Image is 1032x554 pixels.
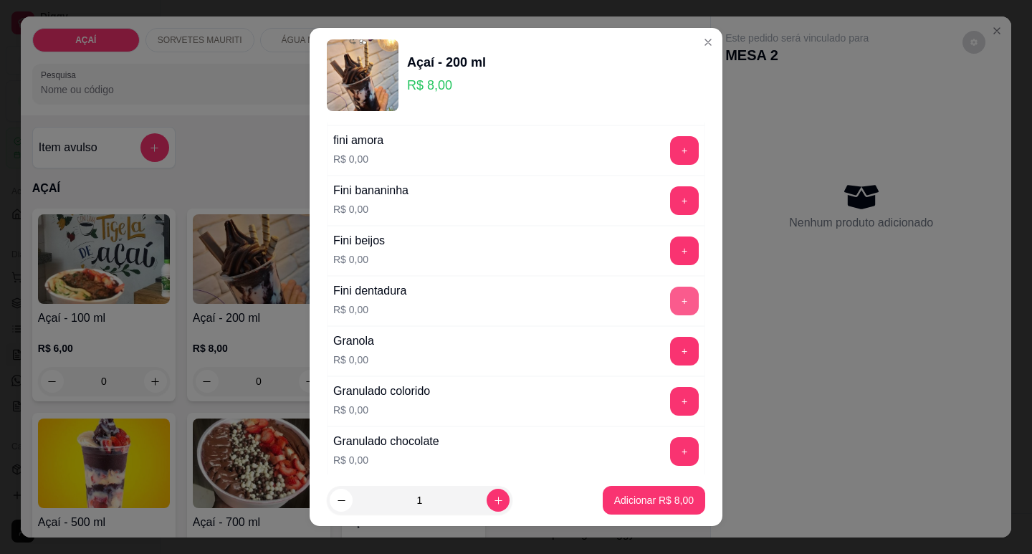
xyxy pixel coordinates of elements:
[333,333,374,350] div: Granola
[333,282,406,300] div: Fini dentadura
[670,136,699,165] button: add
[333,182,408,199] div: Fini bananinha
[603,486,705,515] button: Adicionar R$ 8,00
[333,353,374,367] p: R$ 0,00
[670,337,699,366] button: add
[333,433,439,450] div: Granulado chocolate
[333,383,430,400] div: Granulado colorido
[670,437,699,466] button: add
[614,493,694,507] p: Adicionar R$ 8,00
[327,39,398,111] img: product-image
[407,75,486,95] p: R$ 8,00
[333,132,383,149] div: fini amora
[333,453,439,467] p: R$ 0,00
[670,237,699,265] button: add
[330,489,353,512] button: decrease-product-quantity
[697,31,720,54] button: Close
[670,387,699,416] button: add
[333,232,385,249] div: Fini beijos
[333,302,406,317] p: R$ 0,00
[670,186,699,215] button: add
[333,152,383,166] p: R$ 0,00
[487,489,510,512] button: increase-product-quantity
[333,252,385,267] p: R$ 0,00
[333,202,408,216] p: R$ 0,00
[670,287,699,315] button: add
[333,403,430,417] p: R$ 0,00
[407,52,486,72] div: Açaí - 200 ml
